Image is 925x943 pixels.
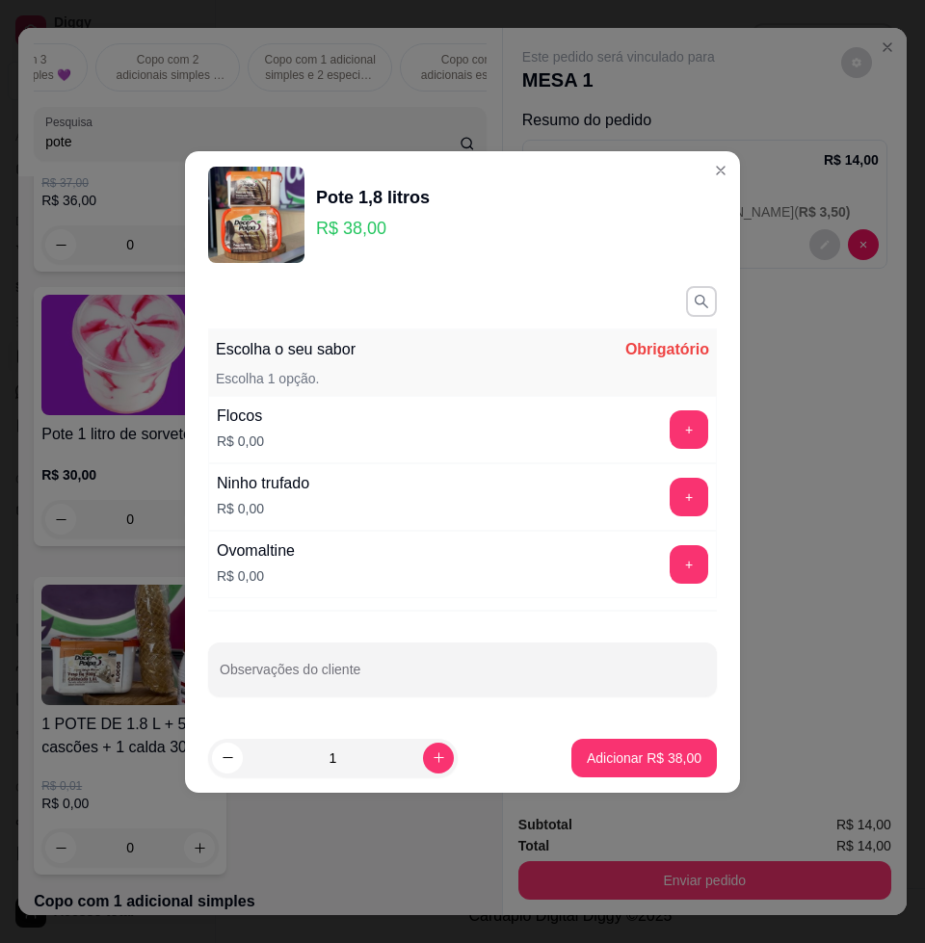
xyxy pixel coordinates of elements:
p: Adicionar R$ 38,00 [587,748,701,768]
img: product-image [208,167,304,263]
p: R$ 0,00 [217,566,295,586]
input: Observações do cliente [220,668,705,687]
p: R$ 0,00 [217,432,264,451]
button: add [670,478,708,516]
div: Ovomaltine [217,539,295,563]
div: Ninho trufado [217,472,309,495]
p: R$ 38,00 [316,215,430,242]
button: Adicionar R$ 38,00 [571,739,717,777]
button: increase-product-quantity [423,743,454,773]
button: decrease-product-quantity [212,743,243,773]
p: Escolha o seu sabor [216,338,356,361]
button: add [670,410,708,449]
p: R$ 0,00 [217,499,309,518]
button: Close [705,155,736,186]
p: Escolha 1 opção. [216,369,319,388]
p: Obrigatório [625,338,709,361]
div: Pote 1,8 litros [316,184,430,211]
div: Flocos [217,405,264,428]
button: add [670,545,708,584]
